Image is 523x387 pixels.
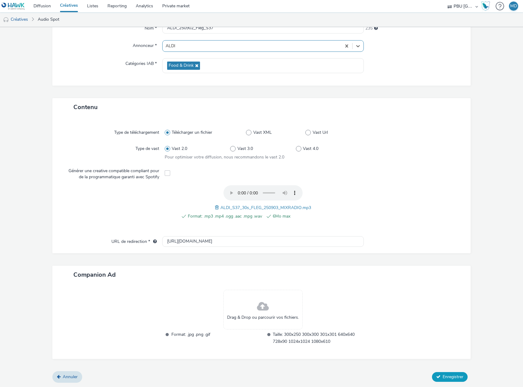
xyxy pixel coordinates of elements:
[481,1,493,11] a: Hawk Academy
[220,205,311,211] span: ALDI_S37_30s_FLEG_250903_MIXRADIO.mp3
[313,130,328,136] span: Vast Url
[303,146,318,152] span: Vast 4.0
[130,40,159,49] label: Annonceur *
[188,213,262,220] span: Format: .mp3 .mp4 .ogg .aac .mpg .wav
[510,2,517,11] div: MD
[273,331,364,345] span: Taille: 300x250 300x300 301x301 640x640 728x90 1024x1024 1080x610
[63,165,162,180] label: Générer une creative compatible compliant pour de la programmatique garanti avec Spotify
[63,374,78,380] span: Annuler
[481,1,490,11] img: Hawk Academy
[109,236,159,245] label: URL de redirection *
[227,314,299,321] span: Drag & Drop ou parcourir vos fichiers.
[162,236,364,247] input: url...
[171,331,262,345] span: Format: .jpg .png .gif
[112,127,162,136] label: Type de téléchargement
[52,371,82,383] a: Annuler
[165,154,284,160] span: Pour optimiser votre diffusion, nous recommandons le vast 2.0
[3,17,9,23] img: audio
[237,146,253,152] span: Vast 3.0
[432,372,468,382] button: Enregistrer
[123,58,159,67] label: Catégories IAB *
[172,130,212,136] span: Télécharger un fichier
[73,271,116,279] span: Companion Ad
[172,146,187,152] span: Vast 2.0
[35,12,62,27] a: Audio Spot
[273,213,347,220] span: 6Mo max
[365,25,373,31] span: 235
[253,130,272,136] span: Vast XML
[443,374,463,380] span: Enregistrer
[133,143,162,152] label: Type de vast
[374,25,378,31] div: 255 caractères maximum
[2,2,25,10] img: undefined Logo
[169,63,194,68] span: Food & Drink
[162,23,364,34] input: Nom
[73,103,98,111] span: Contenu
[142,23,159,31] label: Nom *
[150,239,157,245] div: L'URL de redirection sera utilisée comme URL de validation avec certains SSP et ce sera l'URL de ...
